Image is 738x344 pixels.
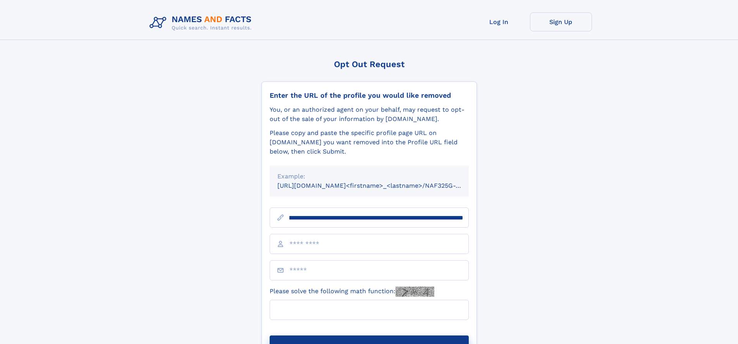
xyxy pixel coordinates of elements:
[270,287,434,297] label: Please solve the following math function:
[277,182,483,189] small: [URL][DOMAIN_NAME]<firstname>_<lastname>/NAF325G-xxxxxxxx
[277,172,461,181] div: Example:
[146,12,258,33] img: Logo Names and Facts
[270,128,469,156] div: Please copy and paste the specific profile page URL on [DOMAIN_NAME] you want removed into the Pr...
[270,91,469,100] div: Enter the URL of the profile you would like removed
[270,105,469,124] div: You, or an authorized agent on your behalf, may request to opt-out of the sale of your informatio...
[530,12,592,31] a: Sign Up
[468,12,530,31] a: Log In
[261,59,477,69] div: Opt Out Request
